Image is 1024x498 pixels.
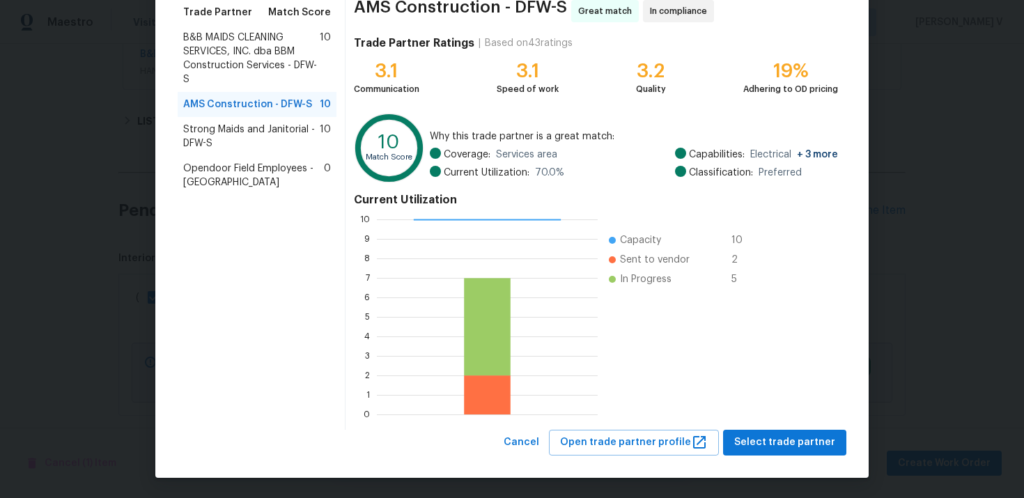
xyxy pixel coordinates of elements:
div: Quality [636,82,666,96]
text: 5 [365,313,370,321]
span: Current Utilization: [444,166,529,180]
span: Open trade partner profile [560,434,708,451]
span: 5 [731,272,754,286]
div: Communication [354,82,419,96]
div: Speed of work [497,82,559,96]
div: 19% [743,64,838,78]
span: Why this trade partner is a great match: [430,130,838,143]
div: Adhering to OD pricing [743,82,838,96]
text: 3 [365,352,370,360]
span: 0 [324,162,331,189]
span: Capacity [620,233,661,247]
text: 6 [364,293,370,302]
span: + 3 more [797,150,838,159]
span: Trade Partner [183,6,252,20]
span: Preferred [759,166,802,180]
span: Services area [496,148,557,162]
span: Select trade partner [734,434,835,451]
span: Classification: [689,166,753,180]
text: 7 [366,274,370,282]
span: Capabilities: [689,148,745,162]
span: Electrical [750,148,838,162]
h4: Trade Partner Ratings [354,36,474,50]
span: Sent to vendor [620,253,690,267]
div: Based on 43 ratings [485,36,573,50]
button: Cancel [498,430,545,456]
span: Strong Maids and Janitorial - DFW-S [183,123,320,150]
button: Open trade partner profile [549,430,719,456]
text: 8 [364,254,370,263]
span: AMS Construction - DFW-S [183,98,312,111]
span: 10 [320,123,331,150]
span: 10 [320,98,331,111]
text: 0 [364,410,370,419]
span: Coverage: [444,148,490,162]
div: | [474,36,485,50]
span: 10 [320,31,331,86]
span: Great match [578,4,637,18]
span: In Progress [620,272,672,286]
text: 2 [365,371,370,380]
div: 3.1 [497,64,559,78]
span: Match Score [268,6,331,20]
text: 9 [364,235,370,243]
h4: Current Utilization [354,193,838,207]
span: In compliance [650,4,713,18]
span: B&B MAIDS CLEANING SERVICES, INC. dba BBM Construction Services - DFW-S [183,31,320,86]
button: Select trade partner [723,430,846,456]
text: 1 [366,391,370,399]
text: 4 [364,332,370,341]
div: 3.1 [354,64,419,78]
text: 10 [360,215,370,224]
span: Cancel [504,434,539,451]
div: 3.2 [636,64,666,78]
span: 70.0 % [535,166,564,180]
span: 10 [731,233,754,247]
text: Match Score [366,153,412,161]
text: 10 [378,132,400,152]
span: 2 [731,253,754,267]
span: Opendoor Field Employees - [GEOGRAPHIC_DATA] [183,162,324,189]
